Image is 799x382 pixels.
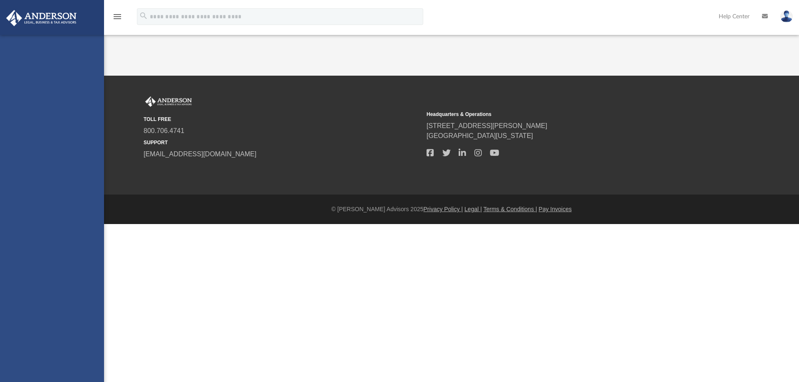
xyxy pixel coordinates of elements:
a: [STREET_ADDRESS][PERSON_NAME] [427,122,547,129]
img: Anderson Advisors Platinum Portal [144,96,194,107]
a: Pay Invoices [538,206,571,212]
a: 800.706.4741 [144,127,184,134]
i: search [139,11,148,20]
i: menu [112,12,122,22]
a: [EMAIL_ADDRESS][DOMAIN_NAME] [144,150,256,158]
img: User Pic [780,10,793,22]
small: Headquarters & Operations [427,111,704,118]
a: Legal | [464,206,482,212]
small: TOLL FREE [144,116,421,123]
a: [GEOGRAPHIC_DATA][US_STATE] [427,132,533,139]
div: © [PERSON_NAME] Advisors 2025 [104,205,799,214]
a: menu [112,16,122,22]
img: Anderson Advisors Platinum Portal [4,10,79,26]
a: Terms & Conditions | [484,206,537,212]
small: SUPPORT [144,139,421,146]
a: Privacy Policy | [424,206,463,212]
